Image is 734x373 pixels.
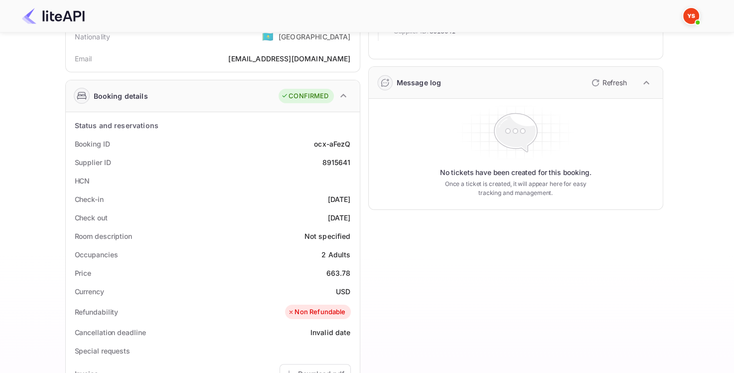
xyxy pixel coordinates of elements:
div: Check out [75,212,108,223]
img: Yandex Support [683,8,699,24]
div: Refundability [75,307,119,317]
div: Supplier ID [75,157,111,168]
button: Refresh [586,75,631,91]
div: [EMAIL_ADDRESS][DOMAIN_NAME] [228,53,350,64]
div: Email [75,53,92,64]
div: 663.78 [326,268,351,278]
div: Non Refundable [288,307,345,317]
p: Once a ticket is created, it will appear here for easy tracking and management. [437,180,594,197]
div: ocx-aFezQ [314,139,350,149]
div: Room description [75,231,132,241]
div: Cancellation deadline [75,327,146,338]
div: [DATE] [328,212,351,223]
span: United States [262,27,274,45]
div: 8915641 [322,157,350,168]
div: Not specified [304,231,351,241]
div: Nationality [75,31,111,42]
img: LiteAPI Logo [22,8,85,24]
div: Invalid date [310,327,351,338]
div: Booking ID [75,139,110,149]
p: Refresh [602,77,627,88]
div: [GEOGRAPHIC_DATA] [279,31,351,42]
div: Check-in [75,194,104,204]
div: Occupancies [75,249,118,260]
div: USD [336,286,350,297]
div: CONFIRMED [281,91,328,101]
div: Status and reservations [75,120,158,131]
div: [DATE] [328,194,351,204]
div: Currency [75,286,104,297]
div: Message log [397,77,441,88]
p: No tickets have been created for this booking. [440,168,591,178]
div: Special requests [75,346,130,356]
div: HCN [75,176,90,186]
div: Price [75,268,92,278]
div: Booking details [94,91,148,101]
div: 2 Adults [321,249,350,260]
